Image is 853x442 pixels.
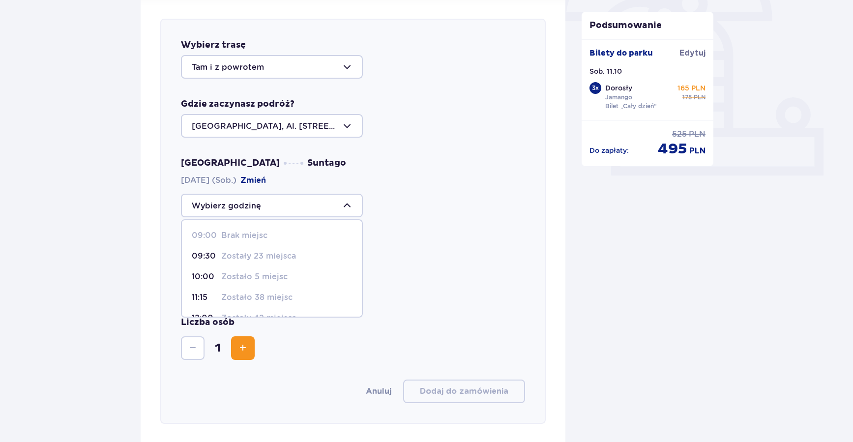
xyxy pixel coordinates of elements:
[582,20,713,31] p: Podsumowanie
[694,93,706,102] span: PLN
[221,251,296,262] p: Zostały 23 miejsca
[677,83,706,93] p: 165 PLN
[605,93,632,102] p: Jamango
[420,386,508,397] p: Dodaj do zamówienia
[589,48,653,59] p: Bilety do parku
[403,380,525,403] button: Dodaj do zamówienia
[284,162,303,165] img: dots
[589,146,629,155] p: Do zapłaty :
[192,292,217,303] p: 11:15
[366,386,391,397] button: Anuluj
[682,93,692,102] span: 175
[605,83,632,93] p: Dorosły
[192,230,217,241] p: 09:00
[221,271,288,282] p: Zostało 5 miejsc
[672,129,687,140] span: 525
[689,146,706,156] span: PLN
[589,82,601,94] div: 3 x
[221,230,267,241] p: Brak miejsc
[192,271,217,282] p: 10:00
[181,39,246,51] p: Wybierz trasę
[181,336,205,360] button: Zmniejsz
[181,317,235,328] p: Liczba osób
[679,48,706,59] span: Edytuj
[605,102,657,111] p: Bilet „Cały dzień”
[192,313,217,324] p: 12:00
[192,251,217,262] p: 09:30
[231,336,255,360] button: Zwiększ
[240,175,266,186] button: Zmień
[689,129,706,140] span: PLN
[658,140,687,158] span: 495
[206,341,229,355] span: 1
[221,292,293,303] p: Zostało 38 miejsc
[589,66,622,76] p: Sob. 11.10
[181,157,280,169] span: [GEOGRAPHIC_DATA]
[221,313,296,324] p: Zostały 42 miejsca
[181,98,294,110] p: Gdzie zaczynasz podróż?
[181,175,266,186] span: [DATE] (Sob.)
[307,157,346,169] span: Suntago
